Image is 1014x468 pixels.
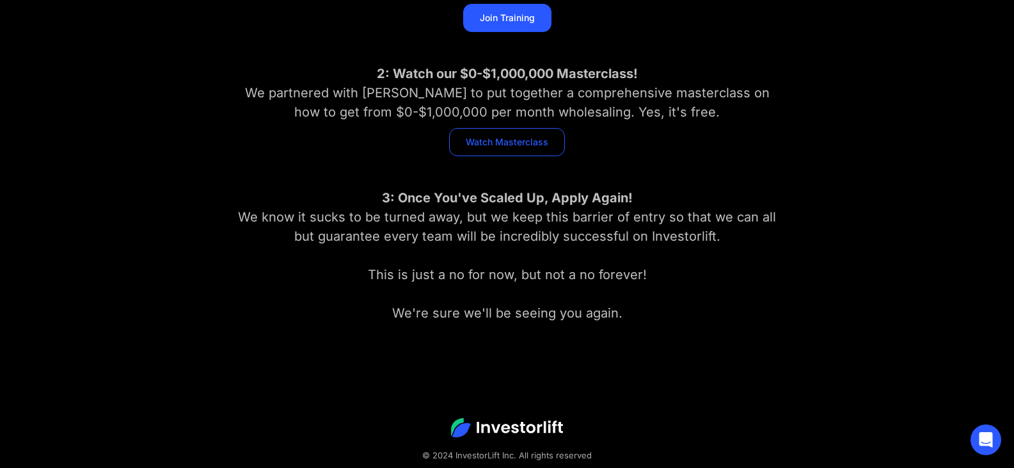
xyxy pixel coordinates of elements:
[449,128,565,156] a: Watch Masterclass
[377,66,638,81] strong: 2: Watch our $0-$1,000,000 Masterclass!
[232,188,782,323] div: We know it sucks to be turned away, but we keep this barrier of entry so that we can all but guar...
[232,64,782,122] div: We partnered with [PERSON_NAME] to put together a comprehensive masterclass on how to get from $0...
[26,448,988,463] div: © 2024 InvestorLift Inc. All rights reserved
[463,4,551,32] a: Join Training
[970,424,1001,455] div: Open Intercom Messenger
[382,190,633,206] strong: 3: Once You've Scaled Up, Apply Again!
